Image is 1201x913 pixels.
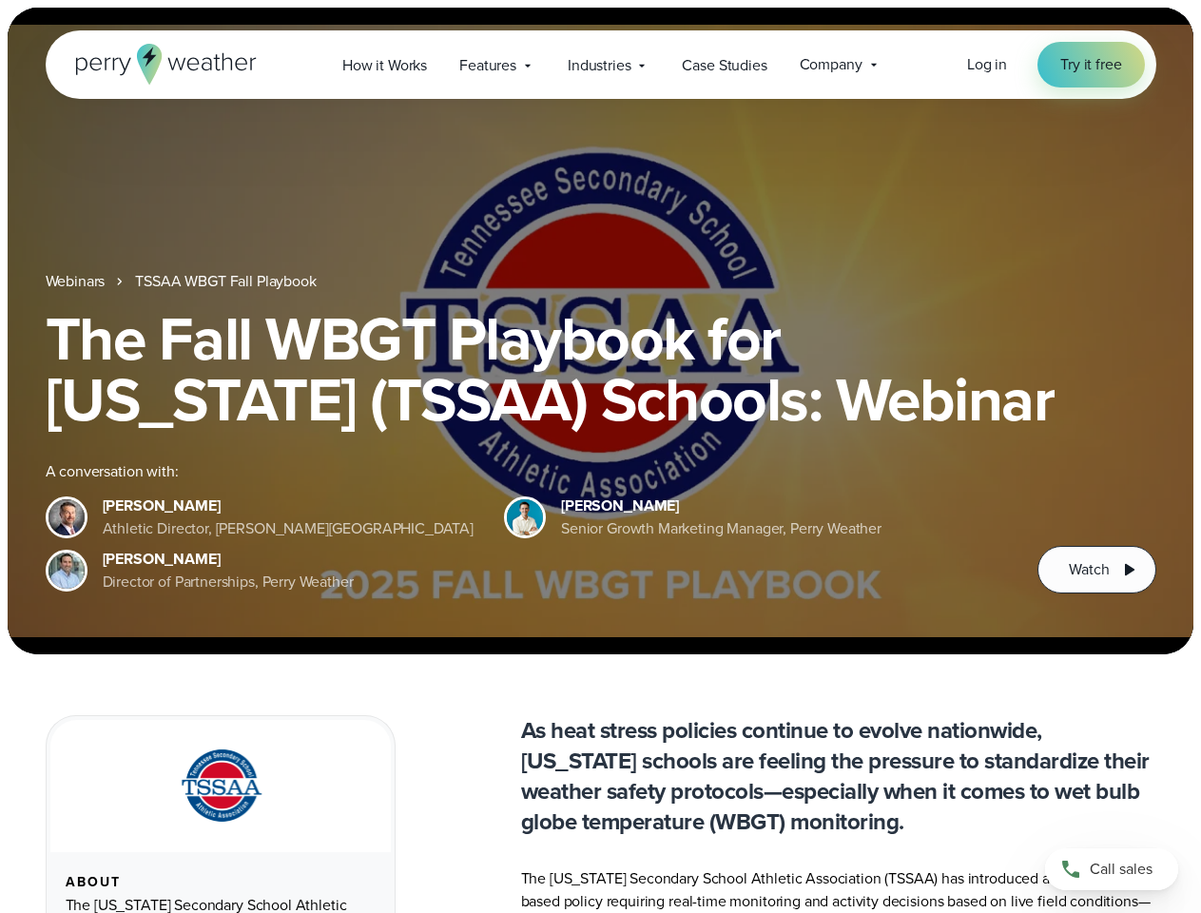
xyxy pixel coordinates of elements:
[1069,558,1109,581] span: Watch
[46,460,1008,483] div: A conversation with:
[561,495,881,517] div: [PERSON_NAME]
[568,54,630,77] span: Industries
[342,54,427,77] span: How it Works
[1060,53,1121,76] span: Try it free
[459,54,516,77] span: Features
[46,270,1156,293] nav: Breadcrumb
[326,46,443,85] a: How it Works
[800,53,862,76] span: Company
[46,270,106,293] a: Webinars
[157,743,284,829] img: TSSAA-Tennessee-Secondary-School-Athletic-Association.svg
[507,499,543,535] img: Spencer Patton, Perry Weather
[1037,42,1144,87] a: Try it free
[967,53,1007,75] span: Log in
[103,571,354,593] div: Director of Partnerships, Perry Weather
[103,517,475,540] div: Athletic Director, [PERSON_NAME][GEOGRAPHIC_DATA]
[46,308,1156,430] h1: The Fall WBGT Playbook for [US_STATE] (TSSAA) Schools: Webinar
[666,46,783,85] a: Case Studies
[1090,858,1153,881] span: Call sales
[1037,546,1155,593] button: Watch
[103,495,475,517] div: [PERSON_NAME]
[682,54,766,77] span: Case Studies
[1045,848,1178,890] a: Call sales
[48,553,85,589] img: Jeff Wood
[521,715,1156,837] p: As heat stress policies continue to evolve nationwide, [US_STATE] schools are feeling the pressur...
[48,499,85,535] img: Brian Wyatt
[967,53,1007,76] a: Log in
[66,875,376,890] div: About
[103,548,354,571] div: [PERSON_NAME]
[561,517,881,540] div: Senior Growth Marketing Manager, Perry Weather
[135,270,316,293] a: TSSAA WBGT Fall Playbook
